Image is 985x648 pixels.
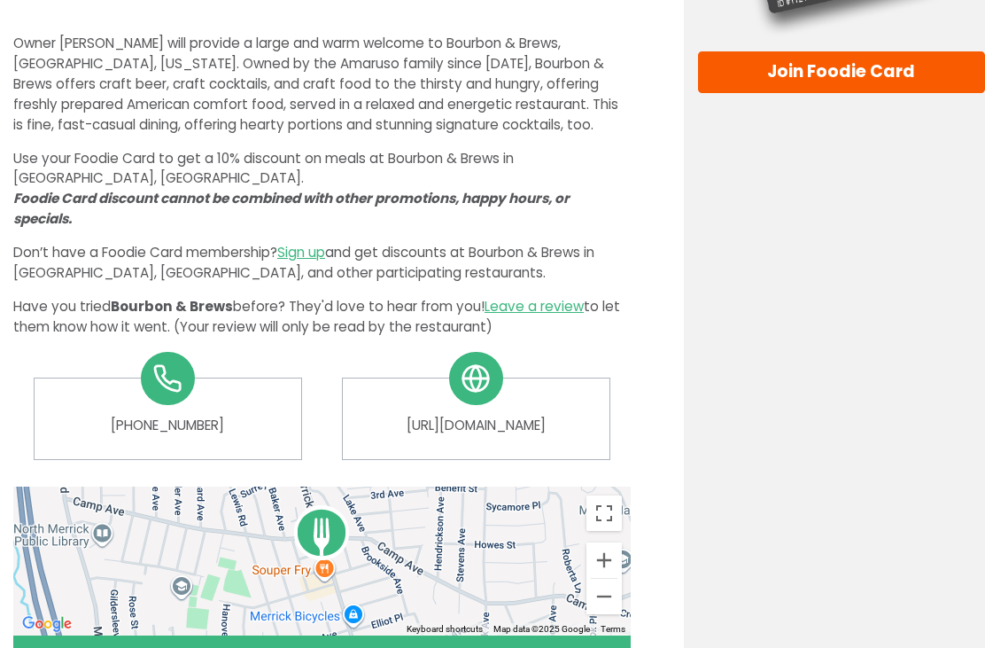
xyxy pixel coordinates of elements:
p: Use your Foodie Card to get a 10% discount on meals at Bourbon & Brews in [GEOGRAPHIC_DATA], [GEO... [13,150,631,230]
span: Bourbon & Brews [111,298,233,316]
button: Zoom in [586,543,622,579]
a: Leave a review [485,298,584,316]
a: Open this area in Google Maps (opens a new window) [18,613,76,636]
p: Don’t have a Foodie Card membership? and get discounts at Bourbon & Brews in [GEOGRAPHIC_DATA], [... [13,244,631,285]
img: Google [18,613,76,636]
a: Sign up [277,244,325,262]
button: Zoom out [586,580,622,615]
span: Map data ©2025 Google [493,625,590,635]
a: Terms [601,625,625,635]
p: Have you tried before? They'd love to hear from you! to let them know how it went. (Your review w... [13,298,631,339]
i: Foodie Card discount cannot be combined with other promotions, happy hours, or specials. [13,190,570,229]
p: Owner [PERSON_NAME] will provide a large and warm welcome to Bourbon & Brews, [GEOGRAPHIC_DATA], ... [13,35,631,136]
a: [PHONE_NUMBER] [48,417,287,437]
a: [URL][DOMAIN_NAME] [356,417,595,437]
button: Toggle fullscreen view [586,496,622,532]
button: Keyboard shortcuts [407,624,483,636]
